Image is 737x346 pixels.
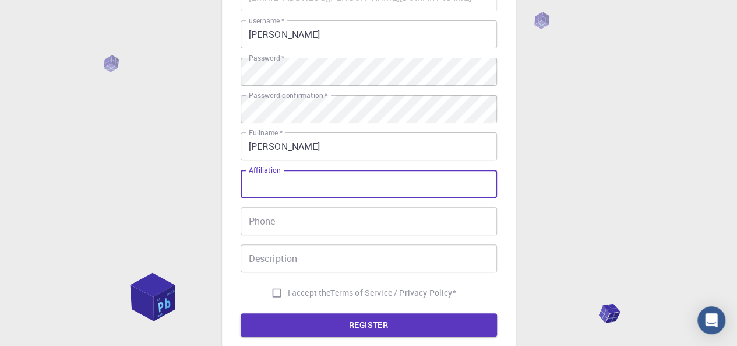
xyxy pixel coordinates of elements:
p: Terms of Service / Privacy Policy * [330,287,456,299]
label: Affiliation [249,165,280,175]
button: REGISTER [241,313,497,337]
label: username [249,16,284,26]
a: Terms of Service / Privacy Policy* [330,287,456,299]
span: I accept the [288,287,331,299]
div: Open Intercom Messenger [697,306,725,334]
label: Password confirmation [249,90,327,100]
label: Fullname [249,128,283,138]
label: Password [249,53,284,63]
